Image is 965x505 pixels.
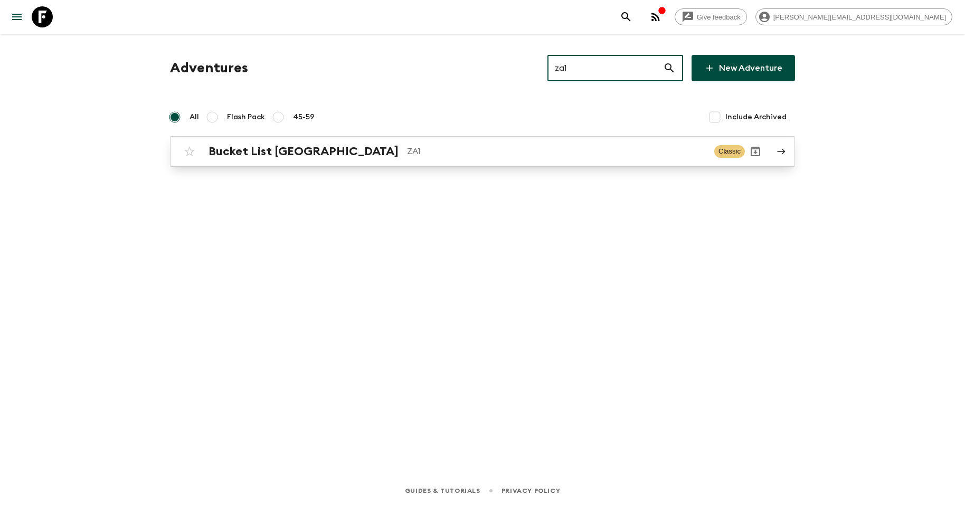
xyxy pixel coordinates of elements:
[547,53,663,83] input: e.g. AR1, Argentina
[407,145,706,158] p: ZA1
[692,55,795,81] a: New Adventure
[691,13,746,21] span: Give feedback
[170,136,795,167] a: Bucket List [GEOGRAPHIC_DATA]ZA1ClassicArchive
[293,112,315,122] span: 45-59
[170,58,248,79] h1: Adventures
[616,6,637,27] button: search adventures
[714,145,745,158] span: Classic
[405,485,480,497] a: Guides & Tutorials
[755,8,952,25] div: [PERSON_NAME][EMAIL_ADDRESS][DOMAIN_NAME]
[209,145,399,158] h2: Bucket List [GEOGRAPHIC_DATA]
[502,485,560,497] a: Privacy Policy
[725,112,787,122] span: Include Archived
[6,6,27,27] button: menu
[675,8,747,25] a: Give feedback
[227,112,265,122] span: Flash Pack
[745,141,766,162] button: Archive
[768,13,952,21] span: [PERSON_NAME][EMAIL_ADDRESS][DOMAIN_NAME]
[190,112,199,122] span: All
